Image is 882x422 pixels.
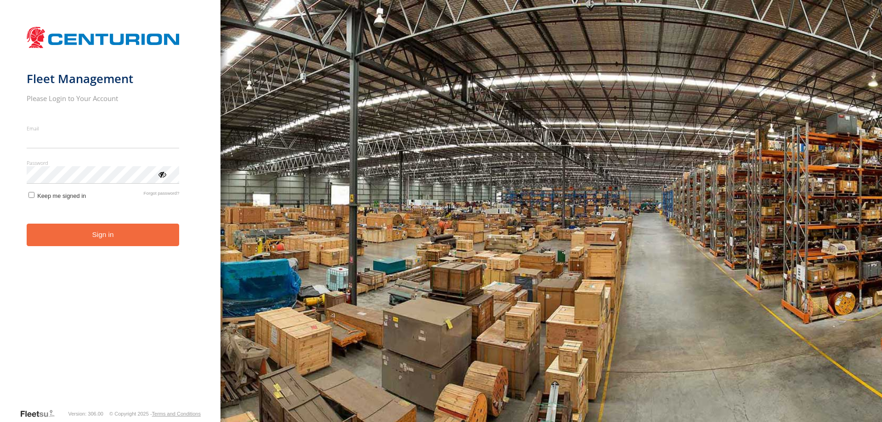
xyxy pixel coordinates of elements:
label: Email [27,125,180,132]
a: Visit our Website [20,409,62,418]
h2: Please Login to Your Account [27,94,180,103]
button: Sign in [27,224,180,246]
label: Password [27,159,180,166]
form: main [27,22,194,408]
div: © Copyright 2025 - [109,411,201,416]
a: Terms and Conditions [152,411,201,416]
span: Keep me signed in [37,192,86,199]
div: Version: 306.00 [68,411,103,416]
input: Keep me signed in [28,192,34,198]
div: ViewPassword [157,169,166,179]
a: Forgot password? [144,191,180,199]
h1: Fleet Management [27,71,180,86]
img: Centurion Transport [27,26,180,49]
